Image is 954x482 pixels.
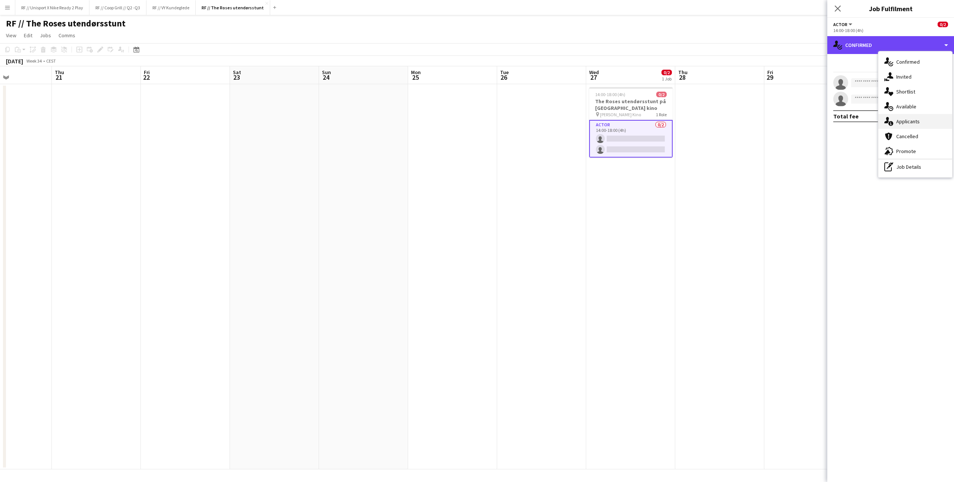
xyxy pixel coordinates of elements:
[595,92,625,97] span: 14:00-18:00 (4h)
[59,32,75,39] span: Comms
[938,22,948,27] span: 0/2
[589,120,673,158] app-card-role: Actor0/214:00-18:00 (4h)
[500,69,509,76] span: Tue
[767,69,773,76] span: Fri
[766,73,773,82] span: 29
[411,69,421,76] span: Mon
[878,159,952,174] div: Job Details
[878,99,952,114] div: Available
[3,31,19,40] a: View
[410,73,421,82] span: 25
[678,69,688,76] span: Thu
[878,54,952,69] div: Confirmed
[24,32,32,39] span: Edit
[89,0,146,15] button: RF // Coop Grill // Q2 -Q3
[833,112,859,120] div: Total fee
[878,69,952,84] div: Invited
[589,87,673,158] app-job-card: 14:00-18:00 (4h)0/2The Roses utendørsstunt på [GEOGRAPHIC_DATA] kino [PERSON_NAME] Kino1 RoleActo...
[661,70,672,75] span: 0/2
[600,112,641,117] span: [PERSON_NAME] Kino
[46,58,56,64] div: CEST
[656,112,667,117] span: 1 Role
[146,0,196,15] button: RF // VY Kundeglede
[233,69,241,76] span: Sat
[54,73,64,82] span: 21
[656,92,667,97] span: 0/2
[833,22,853,27] button: Actor
[21,31,35,40] a: Edit
[144,69,150,76] span: Fri
[827,36,954,54] div: Confirmed
[878,129,952,144] div: Cancelled
[37,31,54,40] a: Jobs
[589,69,599,76] span: Wed
[833,22,847,27] span: Actor
[878,144,952,159] div: Promote
[589,98,673,111] h3: The Roses utendørsstunt på [GEOGRAPHIC_DATA] kino
[56,31,78,40] a: Comms
[55,69,64,76] span: Thu
[662,76,672,82] div: 1 Job
[677,73,688,82] span: 28
[321,73,331,82] span: 24
[25,58,43,64] span: Week 34
[499,73,509,82] span: 26
[15,0,89,15] button: RF // Unisport X Nike Ready 2 Play
[6,57,23,65] div: [DATE]
[878,84,952,99] div: Shortlist
[588,73,599,82] span: 27
[40,32,51,39] span: Jobs
[833,28,948,33] div: 14:00-18:00 (4h)
[6,32,16,39] span: View
[6,18,126,29] h1: RF // The Roses utendørsstunt
[196,0,270,15] button: RF // The Roses utendørsstunt
[878,114,952,129] div: Applicants
[232,73,241,82] span: 23
[143,73,150,82] span: 22
[322,69,331,76] span: Sun
[827,4,954,13] h3: Job Fulfilment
